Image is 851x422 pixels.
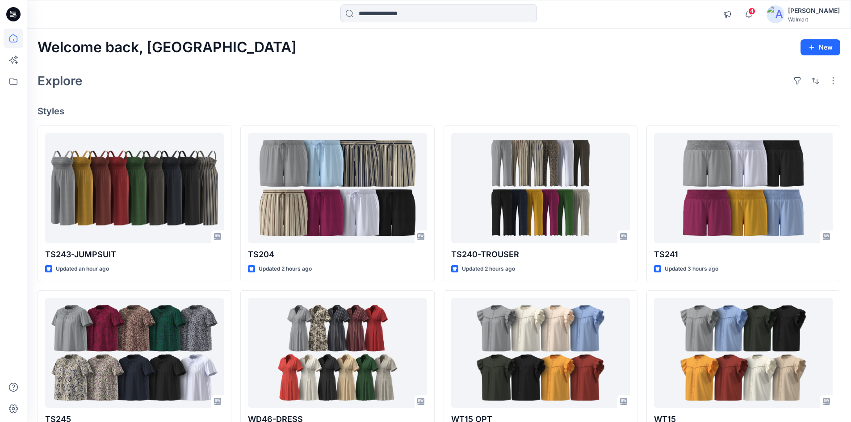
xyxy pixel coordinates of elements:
[45,298,224,408] a: TS245
[248,298,427,408] a: WD46-DRESS
[788,5,840,16] div: [PERSON_NAME]
[462,264,515,274] p: Updated 2 hours ago
[767,5,784,23] img: avatar
[665,264,718,274] p: Updated 3 hours ago
[259,264,312,274] p: Updated 2 hours ago
[654,133,833,243] a: TS241
[38,74,83,88] h2: Explore
[38,106,840,117] h4: Styles
[56,264,109,274] p: Updated an hour ago
[451,133,630,243] a: TS240-TROUSER
[748,8,755,15] span: 4
[788,16,840,23] div: Walmart
[45,248,224,261] p: TS243-JUMPSUIT
[45,133,224,243] a: TS243-JUMPSUIT
[654,298,833,408] a: WT15
[38,39,297,56] h2: Welcome back, [GEOGRAPHIC_DATA]
[248,133,427,243] a: TS204
[451,298,630,408] a: WT15 OPT
[248,248,427,261] p: TS204
[451,248,630,261] p: TS240-TROUSER
[654,248,833,261] p: TS241
[801,39,840,55] button: New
